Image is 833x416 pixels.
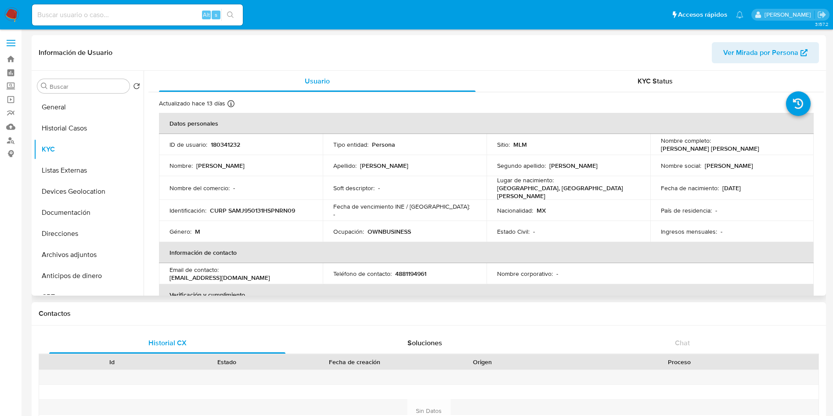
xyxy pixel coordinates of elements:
[395,270,426,278] p: 4881194961
[39,309,819,318] h1: Contactos
[497,162,546,170] p: Segundo apellido :
[133,83,140,92] button: Volver al orden por defecto
[34,139,144,160] button: KYC
[41,83,48,90] button: Buscar
[333,270,392,278] p: Teléfono de contacto :
[291,358,419,366] div: Fecha de creación
[764,11,814,19] p: ivonne.perezonofre@mercadolibre.com.mx
[497,206,533,214] p: Nacionalidad :
[61,358,163,366] div: Id
[305,76,330,86] span: Usuario
[159,242,814,263] th: Información de contacto
[817,10,826,19] a: Salir
[333,210,335,218] p: -
[533,228,535,235] p: -
[32,9,243,21] input: Buscar usuario o caso...
[195,228,200,235] p: M
[513,141,527,148] p: MLM
[148,338,187,348] span: Historial CX
[34,244,144,265] button: Archivos adjuntos
[661,206,712,214] p: País de residencia :
[661,228,717,235] p: Ingresos mensuales :
[176,358,278,366] div: Estado
[169,206,206,214] p: Identificación :
[169,266,219,274] p: Email de contacto :
[34,202,144,223] button: Documentación
[34,97,144,118] button: General
[537,206,546,214] p: MX
[34,118,144,139] button: Historial Casos
[497,184,636,200] p: [GEOGRAPHIC_DATA], [GEOGRAPHIC_DATA][PERSON_NAME]
[497,270,553,278] p: Nombre corporativo :
[34,223,144,244] button: Direcciones
[497,176,554,184] p: Lugar de nacimiento :
[431,358,534,366] div: Origen
[722,184,741,192] p: [DATE]
[736,11,743,18] a: Notificaciones
[34,181,144,202] button: Devices Geolocation
[169,184,230,192] p: Nombre del comercio :
[407,338,442,348] span: Soluciones
[678,10,727,19] span: Accesos rápidos
[39,48,112,57] h1: Información de Usuario
[546,358,812,366] div: Proceso
[360,162,408,170] p: [PERSON_NAME]
[215,11,217,19] span: s
[203,11,210,19] span: Alt
[497,228,530,235] p: Estado Civil :
[169,228,191,235] p: Género :
[556,270,558,278] p: -
[675,338,690,348] span: Chat
[50,83,126,90] input: Buscar
[638,76,673,86] span: KYC Status
[159,99,225,108] p: Actualizado hace 13 días
[333,228,364,235] p: Ocupación :
[221,9,239,21] button: search-icon
[159,113,814,134] th: Datos personales
[723,42,798,63] span: Ver Mirada por Persona
[549,162,598,170] p: [PERSON_NAME]
[34,286,144,307] button: CBT
[705,162,753,170] p: [PERSON_NAME]
[372,141,395,148] p: Persona
[333,203,470,210] p: Fecha de vencimiento INE / [GEOGRAPHIC_DATA] :
[196,162,245,170] p: [PERSON_NAME]
[721,228,722,235] p: -
[661,162,701,170] p: Nombre social :
[712,42,819,63] button: Ver Mirada por Persona
[368,228,411,235] p: OWNBUSINESS
[661,137,711,145] p: Nombre completo :
[169,274,270,282] p: [EMAIL_ADDRESS][DOMAIN_NAME]
[378,184,380,192] p: -
[661,145,759,152] p: [PERSON_NAME] [PERSON_NAME]
[333,141,368,148] p: Tipo entidad :
[233,184,235,192] p: -
[497,141,510,148] p: Sitio :
[715,206,717,214] p: -
[333,184,375,192] p: Soft descriptor :
[159,284,814,305] th: Verificación y cumplimiento
[34,265,144,286] button: Anticipos de dinero
[333,162,357,170] p: Apellido :
[210,206,295,214] p: CURP SAMJ950131HSPNRN09
[211,141,240,148] p: 180341232
[169,141,207,148] p: ID de usuario :
[34,160,144,181] button: Listas Externas
[661,184,719,192] p: Fecha de nacimiento :
[169,162,193,170] p: Nombre :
